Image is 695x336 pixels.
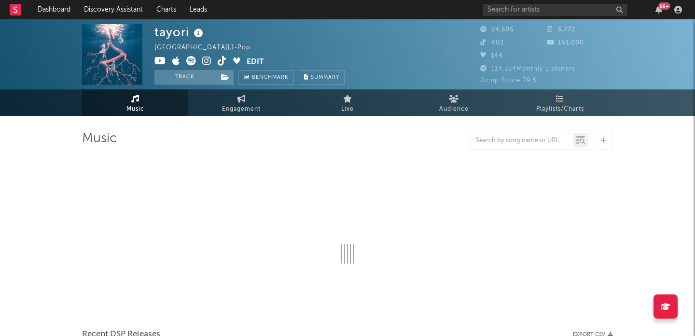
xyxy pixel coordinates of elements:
[311,75,339,80] span: Summary
[154,42,262,54] div: [GEOGRAPHIC_DATA] | J-Pop
[341,103,354,115] span: Live
[480,77,537,84] span: Jump Score: 79.5
[658,2,670,10] div: 99 +
[82,89,188,116] a: Music
[401,89,507,116] a: Audience
[480,53,503,59] span: 144
[480,27,514,33] span: 24,505
[480,40,504,46] span: 402
[247,56,264,68] button: Edit
[547,40,584,46] span: 161,000
[536,103,584,115] span: Playlists/Charts
[238,70,294,85] a: Benchmark
[547,27,575,33] span: 5,772
[480,66,575,72] span: 114,354 Monthly Listeners
[507,89,613,116] a: Playlists/Charts
[471,137,573,145] input: Search by song name or URL
[294,89,401,116] a: Live
[252,72,289,84] span: Benchmark
[655,6,662,14] button: 99+
[483,4,627,16] input: Search for artists
[154,70,215,85] button: Track
[126,103,144,115] span: Music
[439,103,469,115] span: Audience
[154,24,206,40] div: tayori
[188,89,294,116] a: Engagement
[299,70,345,85] button: Summary
[222,103,261,115] span: Engagement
